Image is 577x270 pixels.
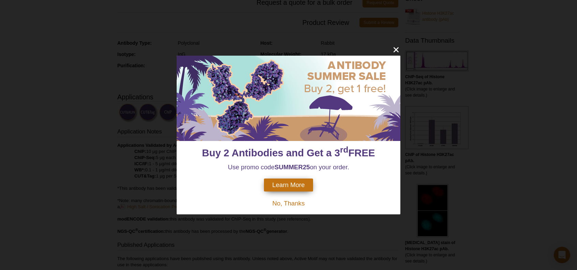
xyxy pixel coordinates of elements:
[272,200,305,207] span: No, Thanks
[202,147,375,158] span: Buy 2 Antibodies and Get a 3 FREE
[272,181,305,189] span: Learn More
[228,164,349,171] span: Use promo code on your order.
[275,164,310,171] strong: SUMMER25
[392,45,400,54] button: close
[340,145,348,155] sup: rd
